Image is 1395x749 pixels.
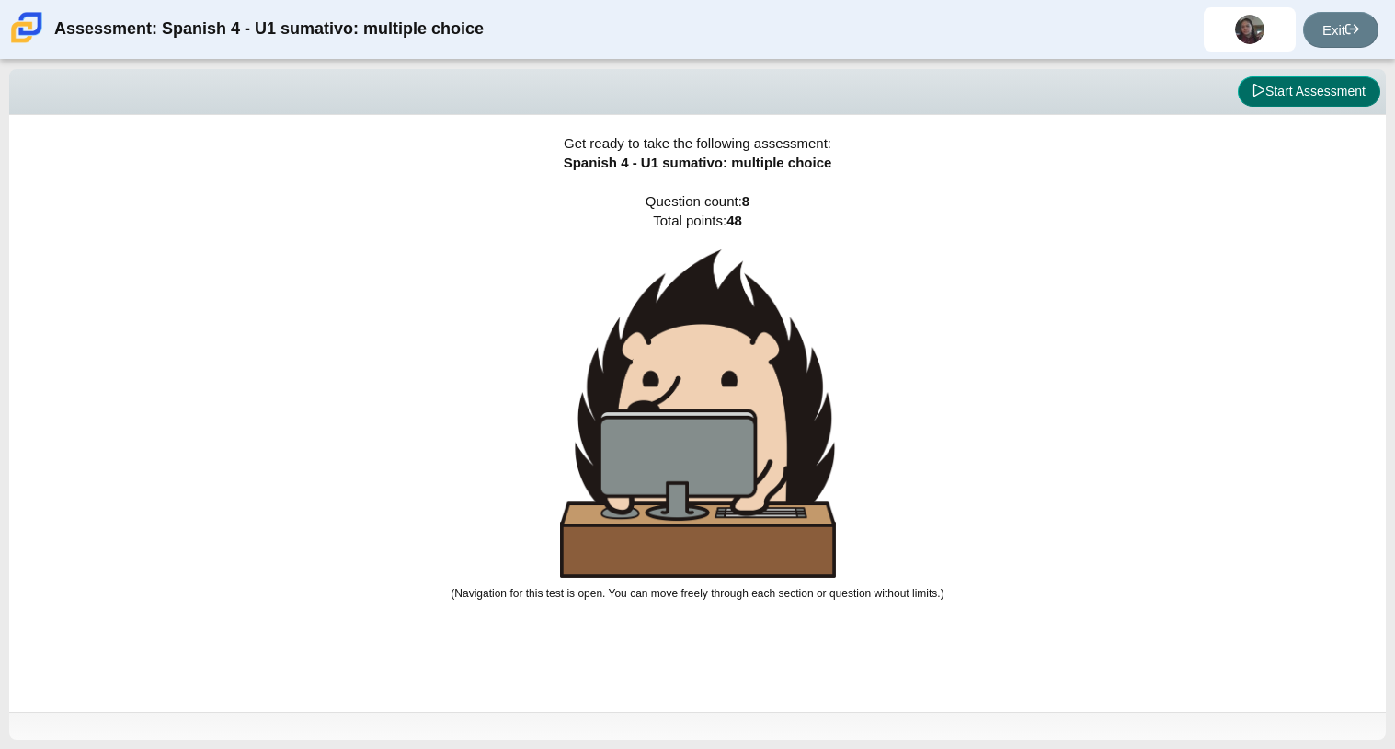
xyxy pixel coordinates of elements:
b: 48 [726,213,742,228]
span: Get ready to take the following assessment: [564,135,831,151]
button: Start Assessment [1238,76,1380,108]
b: 8 [742,193,749,209]
img: adriana.aguiniga.olUZzS [1235,15,1264,44]
small: (Navigation for this test is open. You can move freely through each section or question without l... [451,587,943,600]
div: Assessment: Spanish 4 - U1 sumativo: multiple choice [54,7,484,52]
a: Carmen School of Science & Technology [7,34,46,50]
a: Exit [1303,12,1378,48]
span: Spanish 4 - U1 sumativo: multiple choice [564,155,832,170]
img: Carmen School of Science & Technology [7,8,46,47]
span: Question count: Total points: [451,193,943,600]
img: hedgehog-behind-computer-large.png [560,249,836,578]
